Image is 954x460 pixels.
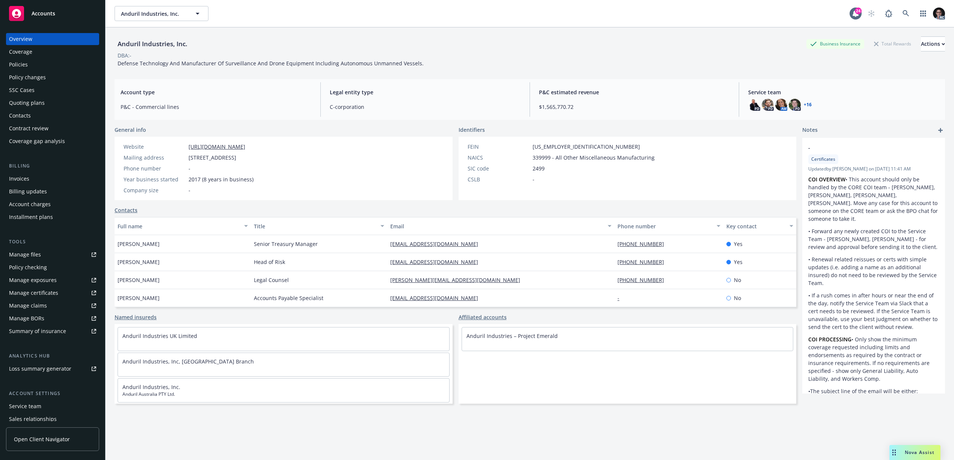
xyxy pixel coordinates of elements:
div: 24 [855,8,862,14]
div: Summary of insurance [9,325,66,337]
a: [EMAIL_ADDRESS][DOMAIN_NAME] [390,240,484,247]
div: Business Insurance [806,39,864,48]
a: add [936,126,945,135]
a: Policy checking [6,261,99,273]
span: 339999 - All Other Miscellaneous Manufacturing [533,154,655,161]
span: Open Client Navigator [14,435,70,443]
span: Accounts [32,11,55,17]
a: Accounts [6,3,99,24]
img: photo [775,99,787,111]
a: Named insureds [115,313,157,321]
a: Manage exposures [6,274,99,286]
p: • Forward any newly created COI to the Service Team - [PERSON_NAME], [PERSON_NAME] - for review a... [808,227,939,251]
span: Defense Technology And Manufacturer Of Surveillance And Drone Equipment Including Autonomous Unma... [118,60,424,67]
a: [EMAIL_ADDRESS][DOMAIN_NAME] [390,258,484,265]
a: [PHONE_NUMBER] [617,258,670,265]
a: Coverage gap analysis [6,135,99,147]
a: Policies [6,59,99,71]
img: photo [933,8,945,20]
div: Invoices [9,173,29,185]
span: Notes [802,126,818,135]
span: - [533,175,534,183]
div: CSLB [468,175,530,183]
div: SIC code [468,164,530,172]
span: - [189,164,190,172]
span: [PERSON_NAME] [118,240,160,248]
span: No [734,276,741,284]
span: Senior Treasury Manager [254,240,318,248]
a: - [617,294,625,302]
a: Manage BORs [6,312,99,324]
a: Start snowing [864,6,879,21]
span: [STREET_ADDRESS] [189,154,236,161]
a: [PHONE_NUMBER] [617,240,670,247]
span: Nova Assist [905,449,934,455]
div: Policy changes [9,71,46,83]
a: Switch app [916,6,931,21]
a: Manage claims [6,300,99,312]
div: DBA: - [118,51,131,59]
a: Billing updates [6,186,99,198]
div: FEIN [468,143,530,151]
a: +16 [804,103,812,107]
div: SSC Cases [9,84,35,96]
a: Installment plans [6,211,99,223]
div: Key contact [726,222,785,230]
div: Phone number [124,164,186,172]
a: [URL][DOMAIN_NAME] [189,143,245,150]
a: Sales relationships [6,413,99,425]
div: Manage exposures [9,274,57,286]
a: Contacts [115,206,137,214]
div: Actions [921,37,945,51]
span: P&C - Commercial lines [121,103,311,111]
span: C-corporation [330,103,521,111]
a: [EMAIL_ADDRESS][DOMAIN_NAME] [390,294,484,302]
span: - [189,186,190,194]
div: Drag to move [889,445,899,460]
span: $1,565,770.72 [539,103,730,111]
a: Summary of insurance [6,325,99,337]
div: Mailing address [124,154,186,161]
span: No [734,294,741,302]
a: Manage certificates [6,287,99,299]
div: Analytics hub [6,352,99,360]
div: Overview [9,33,32,45]
a: Anduril Industries UK Limited [122,332,197,339]
span: [PERSON_NAME] [118,276,160,284]
span: Accounts Payable Specialist [254,294,323,302]
div: Manage files [9,249,41,261]
div: Billing updates [9,186,47,198]
span: Yes [734,240,743,248]
div: Policy checking [9,261,47,273]
div: Contract review [9,122,48,134]
a: [PERSON_NAME][EMAIL_ADDRESS][DOMAIN_NAME] [390,276,526,284]
span: [PERSON_NAME] [118,294,160,302]
div: Coverage gap analysis [9,135,65,147]
a: Account charges [6,198,99,210]
a: Contacts [6,110,99,122]
span: Head of Risk [254,258,285,266]
img: photo [748,99,760,111]
a: [PHONE_NUMBER] [617,276,670,284]
span: Updated by [PERSON_NAME] on [DATE] 11:41 AM [808,166,939,172]
span: 2499 [533,164,545,172]
div: Coverage [9,46,32,58]
span: [US_EMPLOYER_IDENTIFICATION_NUMBER] [533,143,640,151]
p: • This account should only be handled by the CORE COI team - [PERSON_NAME], [PERSON_NAME], [PERSO... [808,175,939,223]
div: Sales relationships [9,413,57,425]
p: • Only show the minimum coverage requested including limits and endorsements as required by the c... [808,335,939,383]
div: Full name [118,222,240,230]
a: Anduril Industries, Inc, [GEOGRAPHIC_DATA] Branch [122,358,254,365]
span: 2017 (8 years in business) [189,175,254,183]
div: Service team [9,400,41,412]
div: Billing [6,162,99,170]
div: Title [254,222,376,230]
div: Manage BORs [9,312,44,324]
a: Report a Bug [881,6,896,21]
button: Full name [115,217,251,235]
button: Nova Assist [889,445,940,460]
div: Year business started [124,175,186,183]
span: General info [115,126,146,134]
div: Account charges [9,198,51,210]
span: - [808,144,919,152]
